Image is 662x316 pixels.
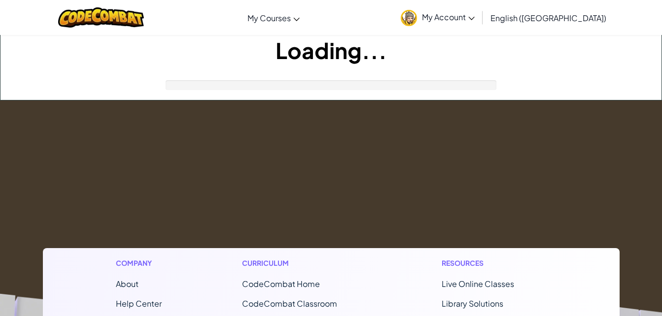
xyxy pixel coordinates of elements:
a: English ([GEOGRAPHIC_DATA]) [486,4,611,31]
a: Library Solutions [442,298,503,309]
a: About [116,279,139,289]
a: CodeCombat Classroom [242,298,337,309]
a: My Courses [243,4,305,31]
img: CodeCombat logo [58,7,144,28]
h1: Resources [442,258,547,268]
h1: Loading... [0,35,662,65]
a: Live Online Classes [442,279,514,289]
span: My Courses [247,13,291,23]
span: CodeCombat Home [242,279,320,289]
span: My Account [422,12,475,22]
img: avatar [401,10,417,26]
a: Help Center [116,298,162,309]
a: My Account [396,2,480,33]
span: English ([GEOGRAPHIC_DATA]) [490,13,606,23]
h1: Curriculum [242,258,361,268]
h1: Company [116,258,162,268]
